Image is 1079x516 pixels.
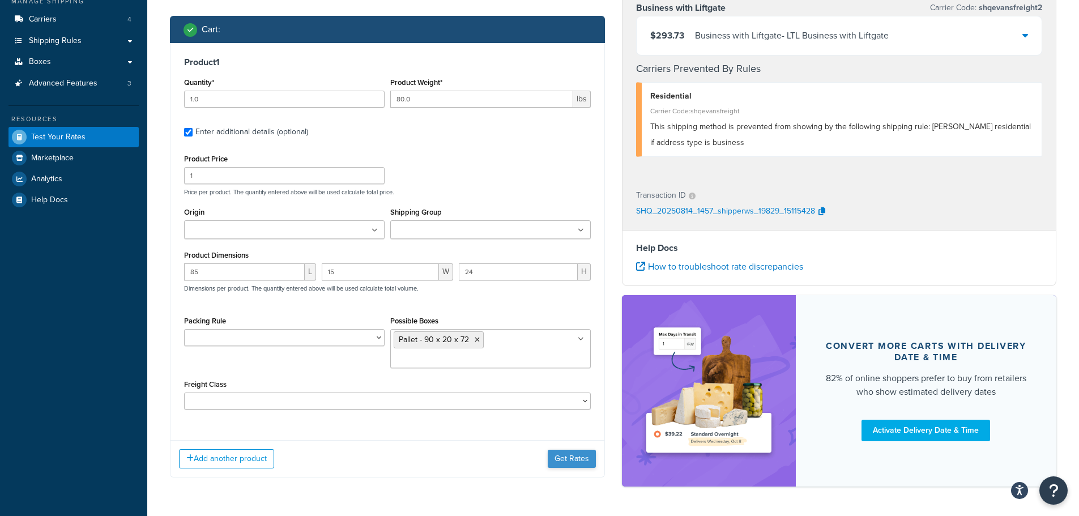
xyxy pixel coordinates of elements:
[29,15,57,24] span: Carriers
[650,88,1034,104] div: Residential
[8,9,139,30] a: Carriers4
[8,73,139,94] a: Advanced Features3
[636,241,1043,255] h4: Help Docs
[8,31,139,52] a: Shipping Rules
[29,79,97,88] span: Advanced Features
[578,263,591,280] span: H
[31,174,62,184] span: Analytics
[31,195,68,205] span: Help Docs
[636,203,815,220] p: SHQ_20250814_1457_shipperws_19829_15115428
[184,208,204,216] label: Origin
[305,263,316,280] span: L
[636,2,726,14] h3: Business with Liftgate
[31,133,86,142] span: Test Your Rates
[390,91,573,108] input: 0.00
[695,28,889,44] div: Business with Liftgate - LTL Business with Liftgate
[8,9,139,30] li: Carriers
[8,127,139,147] a: Test Your Rates
[127,79,131,88] span: 3
[650,121,1031,148] span: This shipping method is prevented from showing by the following shipping rule: [PERSON_NAME] resi...
[650,103,1034,119] div: Carrier Code: shqevansfreight
[184,57,591,68] h3: Product 1
[29,36,82,46] span: Shipping Rules
[202,24,220,35] h2: Cart :
[636,260,803,273] a: How to troubleshoot rate discrepancies
[181,284,419,292] p: Dimensions per product. The quantity entered above will be used calculate total volume.
[184,128,193,137] input: Enter additional details (optional)
[439,263,453,280] span: W
[179,449,274,468] button: Add another product
[8,114,139,124] div: Resources
[976,2,1042,14] span: shqevansfreight2
[639,312,779,470] img: feature-image-ddt-36eae7f7280da8017bfb280eaccd9c446f90b1fe08728e4019434db127062ab4.png
[390,317,438,325] label: Possible Boxes
[184,78,214,87] label: Quantity*
[390,208,442,216] label: Shipping Group
[8,148,139,168] a: Marketplace
[636,61,1043,76] h4: Carriers Prevented By Rules
[127,15,131,24] span: 4
[29,57,51,67] span: Boxes
[636,187,686,203] p: Transaction ID
[184,317,226,325] label: Packing Rule
[823,372,1030,399] div: 82% of online shoppers prefer to buy from retailers who show estimated delivery dates
[181,188,594,196] p: Price per product. The quantity entered above will be used calculate total price.
[548,450,596,468] button: Get Rates
[862,420,990,441] a: Activate Delivery Date & Time
[8,52,139,73] a: Boxes
[184,91,385,108] input: 0.0
[184,380,227,389] label: Freight Class
[823,340,1030,363] div: Convert more carts with delivery date & time
[399,334,469,346] span: Pallet - 90 x 20 x 72
[390,78,442,87] label: Product Weight*
[1039,476,1068,505] button: Open Resource Center
[8,73,139,94] li: Advanced Features
[31,153,74,163] span: Marketplace
[573,91,591,108] span: lbs
[8,169,139,189] a: Analytics
[8,190,139,210] a: Help Docs
[184,155,228,163] label: Product Price
[195,124,308,140] div: Enter additional details (optional)
[184,251,249,259] label: Product Dimensions
[650,29,684,42] span: $293.73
